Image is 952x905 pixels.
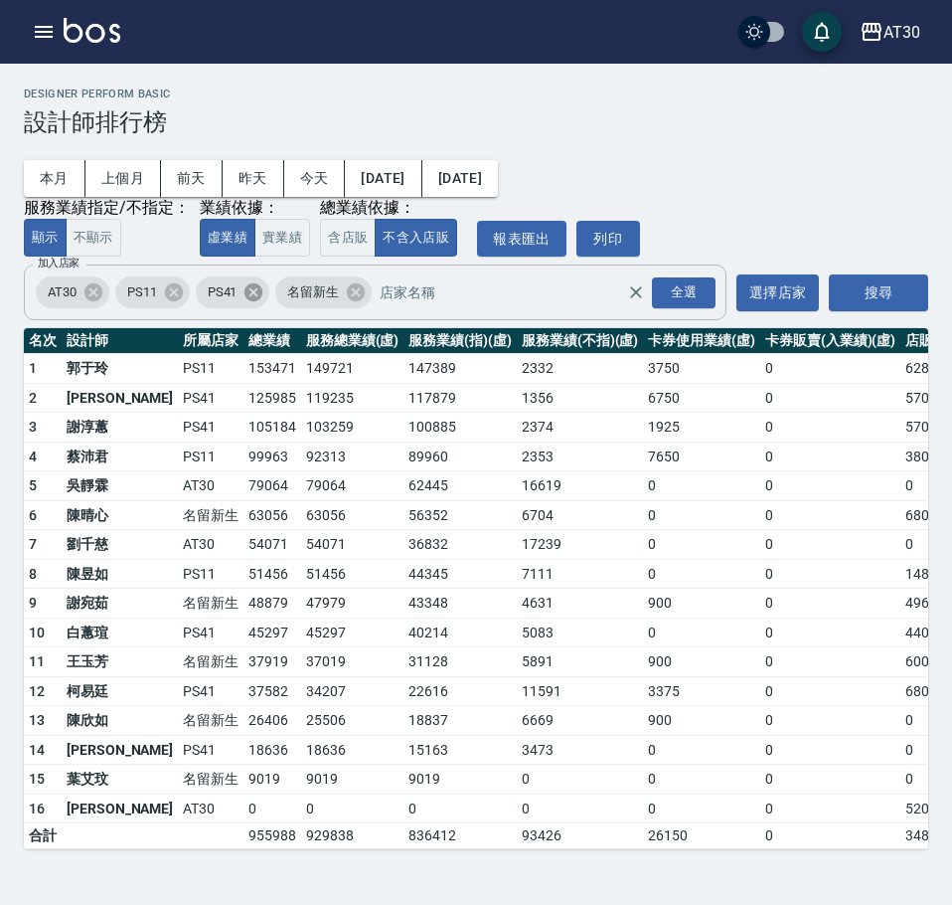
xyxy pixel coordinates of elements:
[622,278,650,306] button: Clear
[62,559,178,589] td: 陳昱如
[517,676,643,706] td: 11591
[301,618,404,647] td: 45297
[36,282,88,302] span: AT30
[62,706,178,736] td: 陳欣如
[760,559,900,589] td: 0
[643,765,760,795] td: 0
[115,282,169,302] span: PS11
[403,442,517,471] td: 89960
[403,328,517,354] th: 服務業績(指)(虛)
[178,471,243,501] td: AT30
[62,500,178,530] td: 陳晴心
[643,647,760,677] td: 900
[62,383,178,413] td: [PERSON_NAME]
[643,413,760,443] td: 1925
[64,18,120,43] img: Logo
[178,589,243,619] td: 名留新生
[243,442,301,471] td: 99963
[178,765,243,795] td: 名留新生
[643,383,760,413] td: 6750
[301,530,404,560] td: 54071
[643,735,760,765] td: 0
[403,589,517,619] td: 43348
[652,277,715,308] div: 全選
[301,735,404,765] td: 18636
[760,735,900,765] td: 0
[301,383,404,413] td: 119235
[178,530,243,560] td: AT30
[62,354,178,384] td: 郭于玲
[243,589,301,619] td: 48879
[517,383,643,413] td: 1356
[243,823,301,849] td: 955988
[62,530,178,560] td: 劉千慈
[760,471,900,501] td: 0
[29,742,46,758] span: 14
[422,160,498,197] button: [DATE]
[243,794,301,823] td: 0
[375,219,457,258] button: 不含入店販
[29,712,46,728] span: 13
[643,676,760,706] td: 3375
[29,771,46,787] span: 15
[320,198,467,219] div: 總業績依據：
[345,160,421,197] button: [DATE]
[403,706,517,736] td: 18837
[85,160,161,197] button: 上個月
[760,706,900,736] td: 0
[301,765,404,795] td: 9019
[802,12,842,52] button: save
[301,413,404,443] td: 103259
[760,618,900,647] td: 0
[517,559,643,589] td: 7111
[517,354,643,384] td: 2332
[643,530,760,560] td: 0
[320,219,376,258] button: 含店販
[648,273,719,312] button: Open
[178,442,243,471] td: PS11
[29,536,37,552] span: 7
[24,108,928,136] h3: 設計師排行榜
[760,589,900,619] td: 0
[243,706,301,736] td: 26406
[643,471,760,501] td: 0
[115,276,190,308] div: PS11
[200,219,255,258] button: 虛業績
[301,328,404,354] th: 服務總業績(虛)
[243,735,301,765] td: 18636
[62,413,178,443] td: 謝淳蕙
[178,647,243,677] td: 名留新生
[301,471,404,501] td: 79064
[29,801,46,816] span: 16
[301,500,404,530] td: 63056
[29,390,37,406] span: 2
[62,676,178,706] td: 柯易廷
[29,683,46,699] span: 12
[178,676,243,706] td: PS41
[643,354,760,384] td: 3750
[375,275,662,310] input: 店家名稱
[24,198,190,219] div: 服務業績指定/不指定：
[178,328,243,354] th: 所屬店家
[196,282,249,302] span: PS41
[62,735,178,765] td: [PERSON_NAME]
[829,274,928,311] button: 搜尋
[178,735,243,765] td: PS41
[643,618,760,647] td: 0
[66,219,121,258] button: 不顯示
[403,765,517,795] td: 9019
[403,413,517,443] td: 100885
[243,413,301,443] td: 105184
[243,647,301,677] td: 37919
[178,618,243,647] td: PS41
[403,354,517,384] td: 147389
[243,530,301,560] td: 54071
[178,500,243,530] td: 名留新生
[223,160,284,197] button: 昨天
[196,276,270,308] div: PS41
[275,276,372,308] div: 名留新生
[275,282,351,302] span: 名留新生
[62,471,178,501] td: 吳靜霖
[178,383,243,413] td: PS41
[178,354,243,384] td: PS11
